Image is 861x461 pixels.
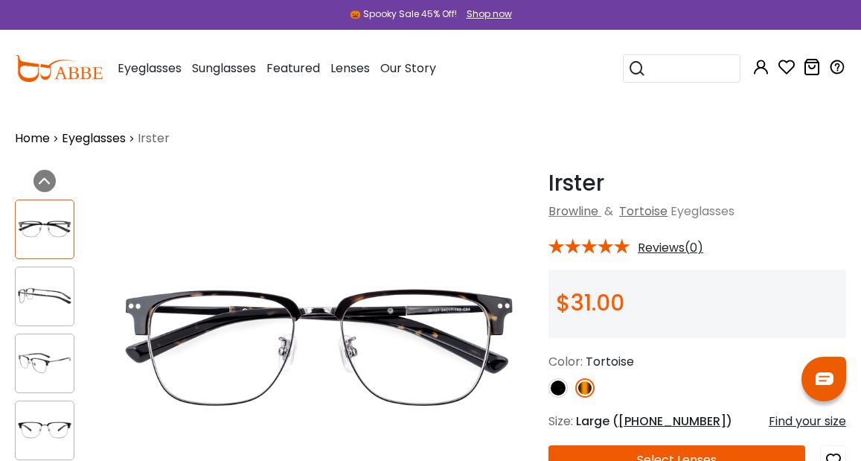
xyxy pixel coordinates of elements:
[601,203,616,220] span: &
[556,287,624,319] span: $31.00
[16,349,74,378] img: Irster Tortoise Acetate , Metal Eyeglasses , NosePads Frames from ABBE Glasses
[586,353,634,370] span: Tortoise
[16,282,74,311] img: Irster Tortoise Acetate , Metal Eyeglasses , NosePads Frames from ABBE Glasses
[350,7,457,21] div: 🎃 Spooky Sale 45% Off!
[138,130,170,147] span: Irster
[118,60,182,77] span: Eyeglasses
[15,55,103,82] img: abbeglasses.com
[638,241,703,255] span: Reviews(0)
[548,203,598,220] a: Browline
[266,60,320,77] span: Featured
[15,130,50,147] a: Home
[670,203,734,220] span: Eyeglasses
[16,416,74,445] img: Irster Tortoise Acetate , Metal Eyeglasses , NosePads Frames from ABBE Glasses
[769,413,846,430] div: Find your size
[459,7,512,20] a: Shop now
[548,170,846,197] h1: Irster
[467,7,512,21] div: Shop now
[548,413,573,430] span: Size:
[816,372,833,385] img: chat
[618,413,726,430] span: [PHONE_NUMBER]
[330,60,370,77] span: Lenses
[576,413,732,430] span: Large ( )
[16,214,74,244] img: Irster Tortoise Acetate , Metal Eyeglasses , NosePads Frames from ABBE Glasses
[548,353,583,370] span: Color:
[62,130,126,147] a: Eyeglasses
[192,60,256,77] span: Sunglasses
[619,203,668,220] a: Tortoise
[380,60,436,77] span: Our Story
